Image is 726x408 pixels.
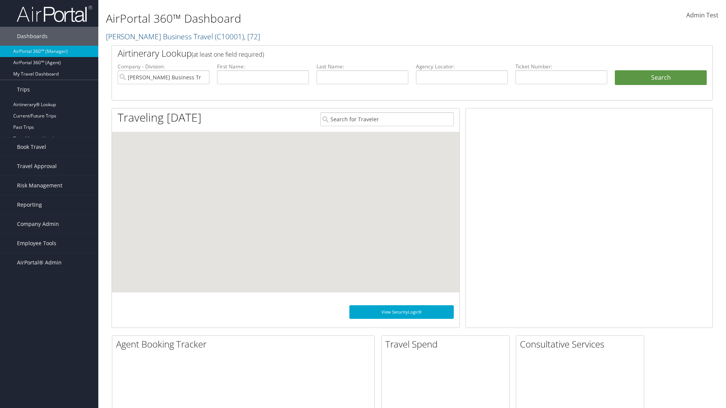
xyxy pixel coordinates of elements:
[17,253,62,272] span: AirPortal® Admin
[17,215,59,233] span: Company Admin
[416,63,508,70] label: Agency Locator:
[106,11,514,26] h1: AirPortal 360™ Dashboard
[515,63,607,70] label: Ticket Number:
[349,305,454,319] a: View SecurityLogic®
[17,27,48,46] span: Dashboards
[118,110,202,125] h1: Traveling [DATE]
[17,176,62,195] span: Risk Management
[116,338,374,351] h2: Agent Booking Tracker
[17,138,46,156] span: Book Travel
[320,112,454,126] input: Search for Traveler
[192,50,264,59] span: (at least one field required)
[244,31,260,42] span: , [ 72 ]
[118,47,657,60] h2: Airtinerary Lookup
[17,5,92,23] img: airportal-logo.png
[118,63,209,70] label: Company - Division:
[686,4,718,27] a: Admin Test
[217,63,309,70] label: First Name:
[17,157,57,176] span: Travel Approval
[17,80,30,99] span: Trips
[385,338,509,351] h2: Travel Spend
[686,11,718,19] span: Admin Test
[17,195,42,214] span: Reporting
[215,31,244,42] span: ( C10001 )
[615,70,707,85] button: Search
[520,338,644,351] h2: Consultative Services
[316,63,408,70] label: Last Name:
[106,31,260,42] a: [PERSON_NAME] Business Travel
[17,234,56,253] span: Employee Tools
